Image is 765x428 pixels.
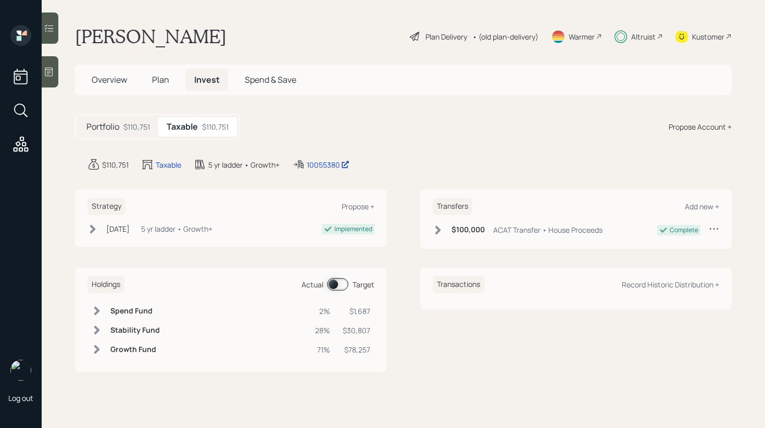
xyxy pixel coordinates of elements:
div: ACAT Transfer • House Proceeds [493,224,603,235]
h5: Taxable [167,122,198,132]
h6: $100,000 [452,225,485,234]
span: Invest [194,74,220,85]
div: Propose + [342,202,374,211]
div: Propose Account + [669,121,732,132]
div: $78,257 [343,344,370,355]
h6: Transfers [433,198,472,215]
div: $110,751 [123,121,150,132]
div: $1,687 [343,306,370,317]
div: 10055380 [307,159,349,170]
div: Record Historic Distribution + [622,280,719,289]
h6: Strategy [87,198,126,215]
h5: Portfolio [86,122,119,132]
h6: Spend Fund [110,307,160,316]
div: Plan Delivery [425,31,467,42]
div: Complete [670,225,698,235]
h1: [PERSON_NAME] [75,25,227,48]
span: Plan [152,74,169,85]
div: Target [353,279,374,290]
div: Warmer [569,31,595,42]
div: [DATE] [106,223,130,234]
img: retirable_logo.png [10,360,31,381]
div: Implemented [334,224,372,234]
span: Spend & Save [245,74,296,85]
div: Actual [302,279,323,290]
div: Kustomer [692,31,724,42]
div: 71% [315,344,330,355]
h6: Transactions [433,276,484,293]
div: 5 yr ladder • Growth+ [141,223,212,234]
div: $110,751 [102,159,129,170]
h6: Holdings [87,276,124,293]
div: 5 yr ladder • Growth+ [208,159,280,170]
div: Altruist [631,31,656,42]
div: Add new + [685,202,719,211]
div: Taxable [156,159,181,170]
span: Overview [92,74,127,85]
div: 2% [315,306,330,317]
h6: Stability Fund [110,326,160,335]
div: $30,807 [343,325,370,336]
h6: Growth Fund [110,345,160,354]
div: 28% [315,325,330,336]
div: • (old plan-delivery) [472,31,538,42]
div: Log out [8,393,33,403]
div: $110,751 [202,121,229,132]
